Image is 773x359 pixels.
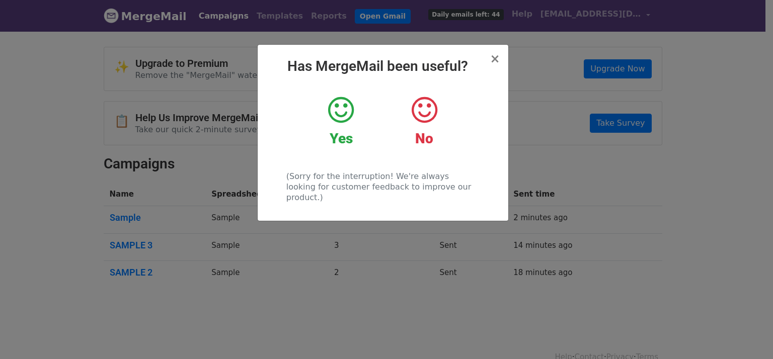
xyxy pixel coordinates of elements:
[307,95,375,147] a: Yes
[415,130,433,147] strong: No
[490,52,500,66] span: ×
[330,130,353,147] strong: Yes
[390,95,458,147] a: No
[286,171,479,203] p: (Sorry for the interruption! We're always looking for customer feedback to improve our product.)
[266,58,500,75] h2: Has MergeMail been useful?
[490,53,500,65] button: Close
